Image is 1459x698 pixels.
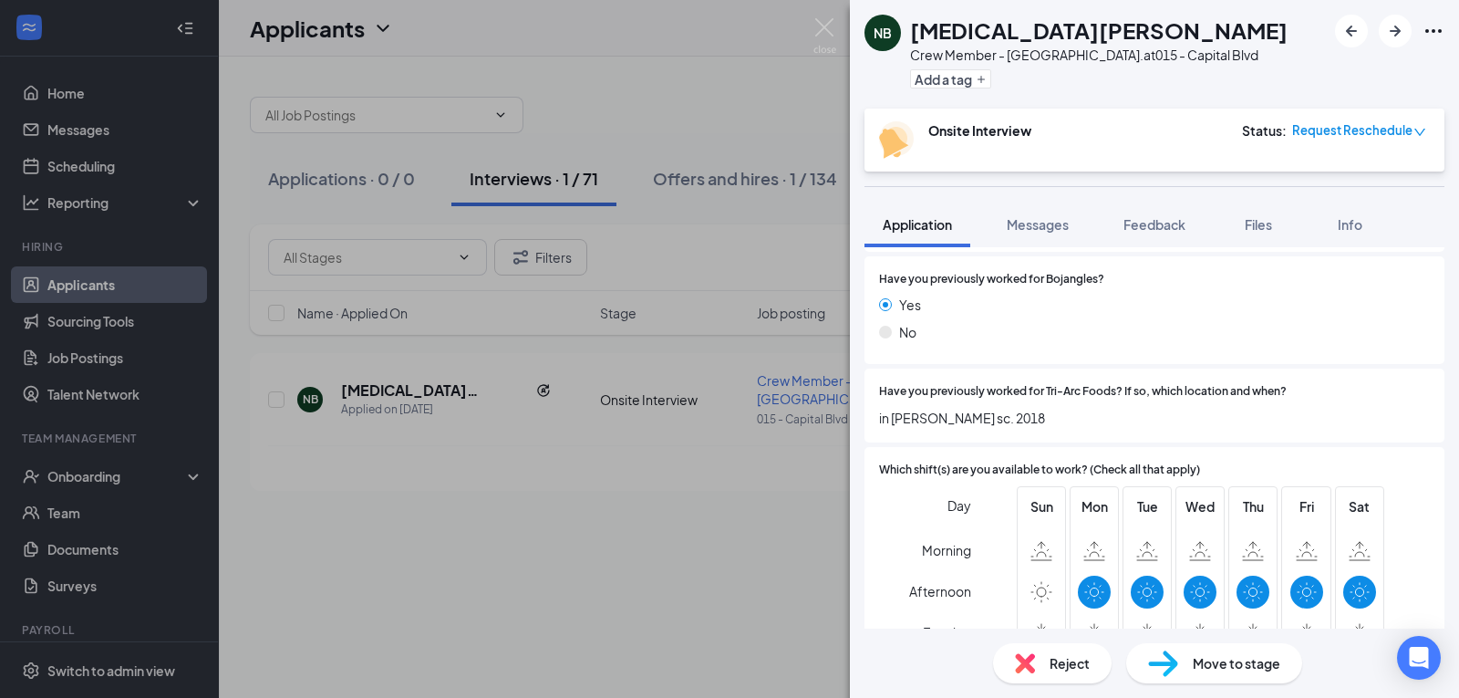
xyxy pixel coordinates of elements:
[1340,20,1362,42] svg: ArrowLeftNew
[1184,496,1216,516] span: Wed
[1025,496,1058,516] span: Sun
[1292,121,1412,140] span: Request Reschedule
[1078,496,1111,516] span: Mon
[1397,636,1441,680] div: Open Intercom Messenger
[976,74,987,85] svg: Plus
[1245,216,1272,233] span: Files
[899,295,921,315] span: Yes
[1343,496,1376,516] span: Sat
[1384,20,1406,42] svg: ArrowRight
[928,122,1031,139] b: Onsite Interview
[1335,15,1368,47] button: ArrowLeftNew
[883,216,952,233] span: Application
[879,462,1200,479] span: Which shift(s) are you available to work? (Check all that apply)
[910,69,991,89] button: PlusAdd a tag
[1338,216,1362,233] span: Info
[910,46,1288,64] div: Crew Member - [GEOGRAPHIC_DATA]. at 015 - Capital Blvd
[909,575,971,608] span: Afternoon
[879,408,1430,428] span: in [PERSON_NAME] sc. 2018
[1423,20,1444,42] svg: Ellipses
[1237,496,1269,516] span: Thu
[1050,653,1090,673] span: Reject
[1413,126,1426,139] span: down
[1131,496,1164,516] span: Tue
[899,322,916,342] span: No
[1007,216,1069,233] span: Messages
[1193,653,1280,673] span: Move to stage
[879,271,1104,288] span: Have you previously worked for Bojangles?
[922,534,971,567] span: Morning
[879,383,1287,401] span: Have you previously worked for Tri-Arc Foods? If so, which location and when?
[910,15,1288,46] h1: [MEDICAL_DATA][PERSON_NAME]
[1379,15,1412,47] button: ArrowRight
[874,24,892,42] div: NB
[1242,121,1287,140] div: Status :
[1290,496,1323,516] span: Fri
[923,616,971,649] span: Evening
[1123,216,1185,233] span: Feedback
[947,495,971,516] span: Day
